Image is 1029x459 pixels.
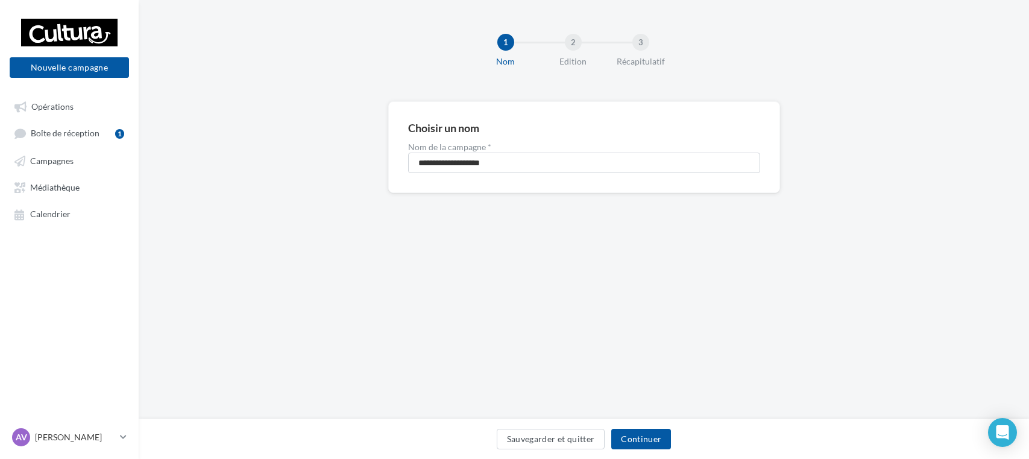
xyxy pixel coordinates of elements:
a: Calendrier [7,203,131,224]
div: 1 [115,129,124,139]
div: Open Intercom Messenger [988,418,1017,447]
div: Récapitulatif [602,55,679,68]
div: Choisir un nom [408,122,479,133]
a: Médiathèque [7,176,131,198]
div: 1 [497,34,514,51]
button: Sauvegarder et quitter [497,429,605,449]
a: Campagnes [7,150,131,171]
div: 2 [565,34,582,51]
button: Continuer [611,429,671,449]
span: Calendrier [30,209,71,220]
a: AV [PERSON_NAME] [10,426,129,449]
div: Nom [467,55,544,68]
a: Opérations [7,95,131,117]
span: AV [16,431,27,443]
label: Nom de la campagne * [408,143,760,151]
p: [PERSON_NAME] [35,431,115,443]
a: Boîte de réception1 [7,122,131,144]
div: Edition [535,55,612,68]
span: Médiathèque [30,182,80,192]
span: Boîte de réception [31,128,99,139]
div: 3 [632,34,649,51]
button: Nouvelle campagne [10,57,129,78]
span: Opérations [31,101,74,112]
span: Campagnes [30,156,74,166]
